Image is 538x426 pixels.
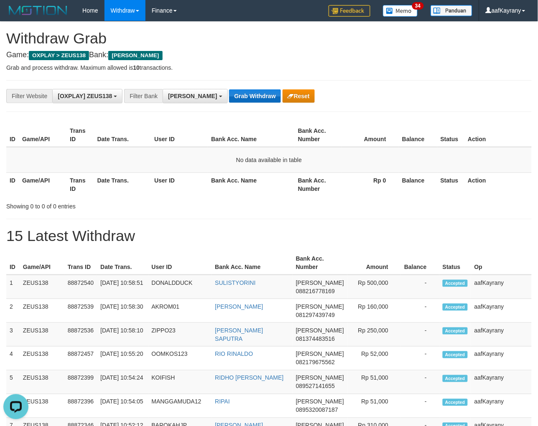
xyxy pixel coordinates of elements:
span: [PERSON_NAME] [296,398,344,405]
td: aafKayrany [471,347,532,370]
td: - [401,275,439,299]
th: Amount [347,251,401,275]
td: - [401,299,439,323]
td: - [401,370,439,394]
td: aafKayrany [471,394,532,418]
th: Status [437,123,465,147]
th: Op [471,251,532,275]
span: 34 [412,2,423,10]
td: [DATE] 10:58:30 [97,299,148,323]
span: Accepted [443,375,468,382]
td: OOMKOS123 [148,347,212,370]
td: ZEUS138 [20,347,64,370]
td: - [401,323,439,347]
td: 88872540 [64,275,97,299]
th: ID [6,172,19,196]
a: RIO RINALDO [215,351,253,358]
td: ZEUS138 [20,275,64,299]
td: aafKayrany [471,323,532,347]
img: Feedback.jpg [329,5,370,17]
td: ZIPPO23 [148,323,212,347]
button: [OXPLAY] ZEUS138 [52,89,122,103]
h1: Withdraw Grab [6,30,532,47]
span: [PERSON_NAME] [296,303,344,310]
th: Bank Acc. Name [208,123,295,147]
span: [PERSON_NAME] [296,327,344,334]
th: ID [6,251,20,275]
th: Status [437,172,465,196]
span: [PERSON_NAME] [296,279,344,286]
th: Bank Acc. Number [295,172,342,196]
div: Showing 0 to 0 of 0 entries [6,199,218,210]
td: DONALDDUCK [148,275,212,299]
td: [DATE] 10:54:24 [97,370,148,394]
td: 3 [6,323,20,347]
th: User ID [151,172,208,196]
th: Action [464,123,532,147]
a: RIPAI [215,398,230,405]
span: Accepted [443,351,468,358]
span: Accepted [443,280,468,287]
strong: 10 [133,64,140,71]
th: Rp 0 [342,172,399,196]
td: - [401,394,439,418]
button: Open LiveChat chat widget [3,3,28,28]
span: [OXPLAY] ZEUS138 [58,93,112,99]
span: OXPLAY > ZEUS138 [29,51,89,60]
td: [DATE] 10:55:20 [97,347,148,370]
span: Accepted [443,304,468,311]
th: Game/API [19,123,66,147]
div: Filter Bank [124,89,163,103]
th: ID [6,123,19,147]
th: Balance [399,123,437,147]
span: Copy 081297439749 to clipboard [296,312,335,318]
th: User ID [151,123,208,147]
span: Copy 081374483516 to clipboard [296,335,335,342]
img: panduan.png [431,5,472,16]
td: 88872396 [64,394,97,418]
th: Balance [399,172,437,196]
img: MOTION_logo.png [6,4,70,17]
span: Accepted [443,399,468,406]
th: Bank Acc. Name [212,251,293,275]
td: 5 [6,370,20,394]
td: [DATE] 10:58:10 [97,323,148,347]
td: [DATE] 10:54:05 [97,394,148,418]
p: Grab and process withdraw. Maximum allowed is transactions. [6,63,532,72]
button: Grab Withdraw [229,89,280,103]
th: Trans ID [66,123,94,147]
td: - [401,347,439,370]
th: Date Trans. [97,251,148,275]
span: Copy 0895320087187 to clipboard [296,407,338,413]
td: aafKayrany [471,370,532,394]
td: Rp 52,000 [347,347,401,370]
td: 1 [6,275,20,299]
td: Rp 51,000 [347,370,401,394]
td: 2 [6,299,20,323]
h4: Game: Bank: [6,51,532,59]
a: [PERSON_NAME] [215,303,263,310]
td: 88872457 [64,347,97,370]
th: Balance [401,251,439,275]
span: Accepted [443,327,468,335]
th: Status [439,251,471,275]
th: Bank Acc. Name [208,172,295,196]
span: Copy 089527141655 to clipboard [296,383,335,390]
td: 4 [6,347,20,370]
th: Amount [342,123,399,147]
th: Bank Acc. Number [295,123,342,147]
a: SULISTYORINI [215,279,255,286]
span: [PERSON_NAME] [296,375,344,381]
th: Date Trans. [94,172,151,196]
th: Game/API [20,251,64,275]
a: RIDHO [PERSON_NAME] [215,375,283,381]
h1: 15 Latest Withdraw [6,228,532,244]
button: Reset [283,89,315,103]
span: [PERSON_NAME] [108,51,162,60]
td: 88872536 [64,323,97,347]
img: Button%20Memo.svg [383,5,418,17]
th: Trans ID [66,172,94,196]
td: MANGGAMUDA12 [148,394,212,418]
th: Action [464,172,532,196]
th: User ID [148,251,212,275]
